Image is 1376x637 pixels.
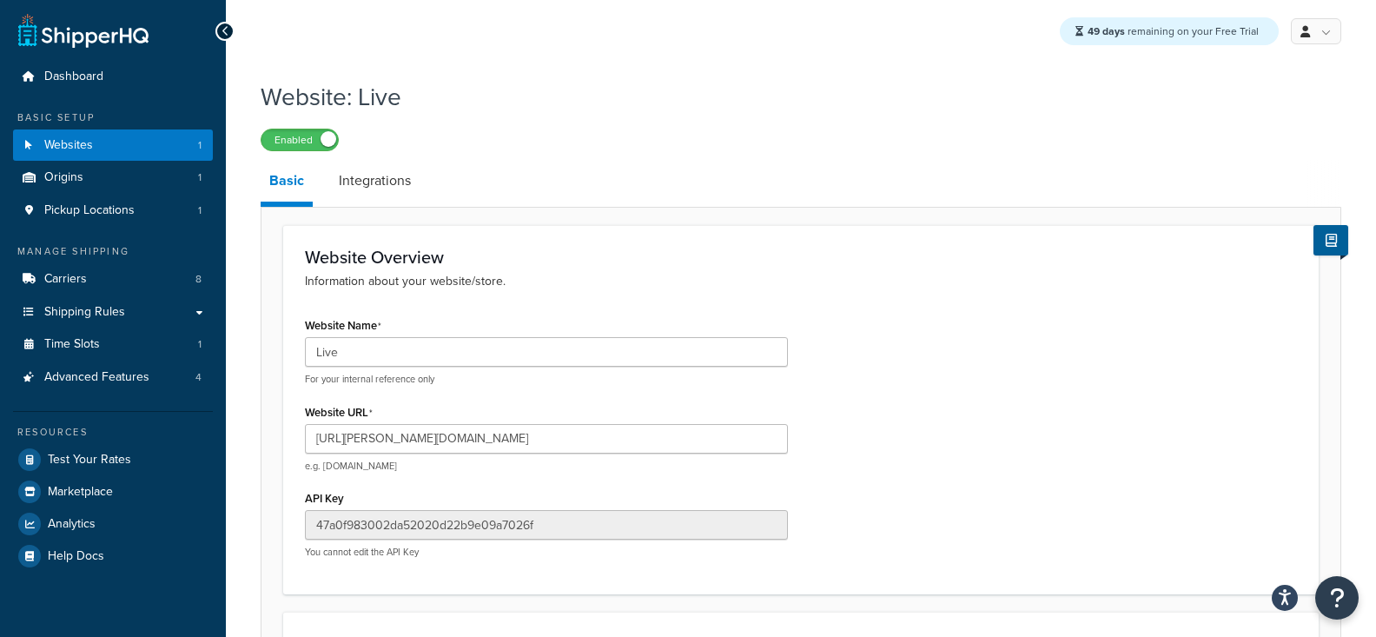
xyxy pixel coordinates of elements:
[13,444,213,475] a: Test Your Rates
[44,337,100,352] span: Time Slots
[13,328,213,361] a: Time Slots1
[44,203,135,218] span: Pickup Locations
[48,453,131,468] span: Test Your Rates
[13,362,213,394] a: Advanced Features4
[305,319,381,333] label: Website Name
[13,296,213,328] a: Shipping Rules
[13,129,213,162] li: Websites
[198,138,202,153] span: 1
[13,263,213,295] a: Carriers8
[48,485,113,500] span: Marketplace
[44,305,125,320] span: Shipping Rules
[261,129,338,150] label: Enabled
[13,263,213,295] li: Carriers
[13,476,213,508] a: Marketplace
[13,61,213,93] a: Dashboard
[198,337,202,352] span: 1
[48,517,96,532] span: Analytics
[44,138,93,153] span: Websites
[305,492,344,505] label: API Key
[13,162,213,194] a: Origins1
[305,373,788,386] p: For your internal reference only
[198,203,202,218] span: 1
[13,328,213,361] li: Time Slots
[305,546,788,559] p: You cannot edit the API Key
[305,460,788,473] p: e.g. [DOMAIN_NAME]
[261,160,313,207] a: Basic
[1088,23,1259,39] span: remaining on your Free Trial
[13,541,213,572] a: Help Docs
[195,370,202,385] span: 4
[1088,23,1125,39] strong: 49 days
[13,195,213,227] a: Pickup Locations1
[44,70,103,84] span: Dashboard
[13,508,213,540] a: Analytics
[261,80,1320,114] h1: Website: Live
[305,248,1297,267] h3: Website Overview
[44,370,149,385] span: Advanced Features
[13,425,213,440] div: Resources
[195,272,202,287] span: 8
[330,160,420,202] a: Integrations
[1315,576,1359,620] button: Open Resource Center
[13,362,213,394] li: Advanced Features
[305,406,373,420] label: Website URL
[13,195,213,227] li: Pickup Locations
[198,170,202,185] span: 1
[44,272,87,287] span: Carriers
[44,170,83,185] span: Origins
[48,549,104,564] span: Help Docs
[13,244,213,259] div: Manage Shipping
[305,510,788,540] input: XDL713J089NBV22
[305,272,1297,291] p: Information about your website/store.
[13,110,213,125] div: Basic Setup
[13,162,213,194] li: Origins
[1313,225,1348,255] button: Show Help Docs
[13,129,213,162] a: Websites1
